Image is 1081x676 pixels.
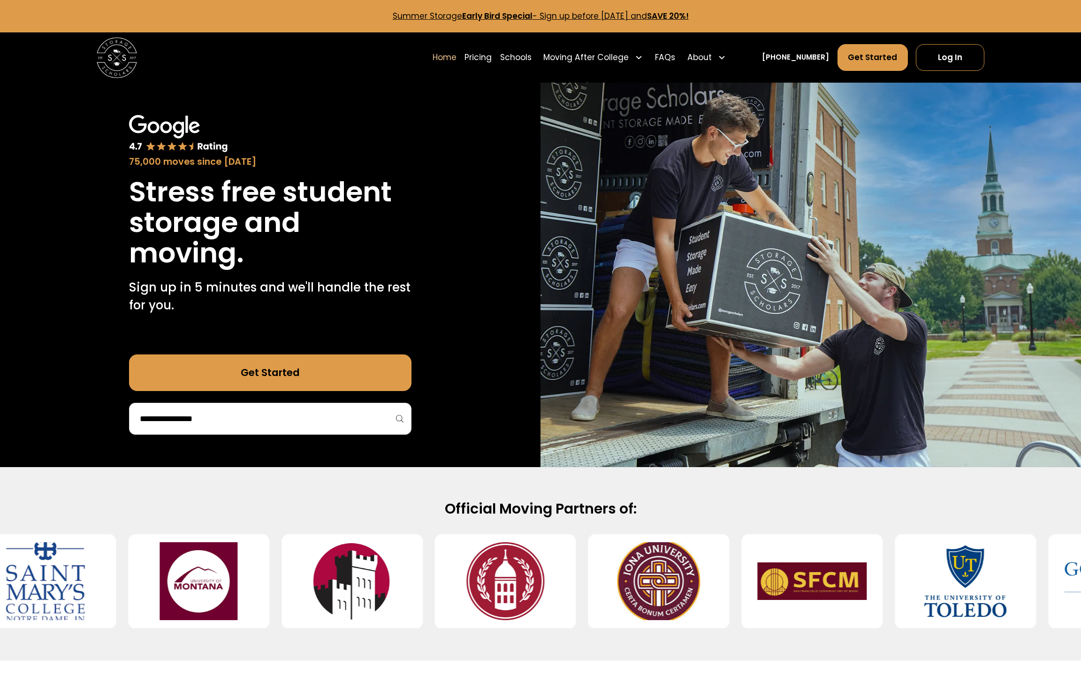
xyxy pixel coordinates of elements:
a: Pricing [464,43,492,71]
div: Moving After College [543,52,629,64]
a: Get Started [129,354,411,391]
h1: Stress free student storage and moving. [129,177,411,268]
p: Sign up in 5 minutes and we'll handle the rest for you. [129,278,411,315]
img: Storage Scholars main logo [97,38,137,78]
a: Schools [500,43,532,71]
a: Log In [916,44,984,71]
img: Iona University [604,542,713,620]
a: Get Started [837,44,908,71]
img: University of Montana [145,542,253,620]
a: Home [433,43,457,71]
a: FAQs [655,43,675,71]
img: Manhattanville University [297,542,406,620]
a: [PHONE_NUMBER] [762,52,829,63]
div: About [683,43,730,71]
div: About [687,52,712,64]
div: 75,000 moves since [DATE] [129,155,411,169]
strong: Early Bird Special [462,10,533,22]
strong: SAVE 20%! [647,10,689,22]
img: Storage Scholars makes moving and storage easy. [540,83,1081,467]
div: Moving After College [540,43,647,71]
h2: Official Moving Partners of: [218,499,863,518]
img: Google 4.7 star rating [129,115,228,153]
img: University of Toledo [911,542,1020,620]
img: San Francisco Conservatory of Music [758,542,867,620]
img: Southern Virginia University [451,542,560,620]
a: Summer StorageEarly Bird Special- Sign up before [DATE] andSAVE 20%! [393,10,689,22]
